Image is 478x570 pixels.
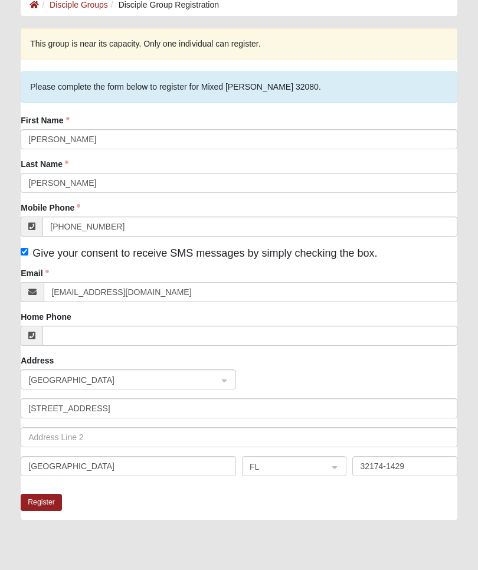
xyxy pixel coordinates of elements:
label: Home Phone [21,311,71,323]
label: Email [21,267,48,279]
input: Address Line 1 [21,398,457,418]
label: First Name [21,114,69,126]
span: United States [28,374,207,386]
span: Give your consent to receive SMS messages by simply checking the box. [32,247,377,259]
label: Address [21,355,54,366]
div: Please complete the form below to register for Mixed [PERSON_NAME] 32080. [21,71,457,103]
span: FL [250,460,317,473]
input: Give your consent to receive SMS messages by simply checking the box. [21,248,28,255]
input: Zip [352,456,457,476]
div: This group is near its capacity. Only one individual can register. [21,28,457,60]
input: City [21,456,236,476]
input: Address Line 2 [21,427,457,447]
label: Mobile Phone [21,202,80,214]
button: Register [21,494,62,511]
label: Last Name [21,158,68,170]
